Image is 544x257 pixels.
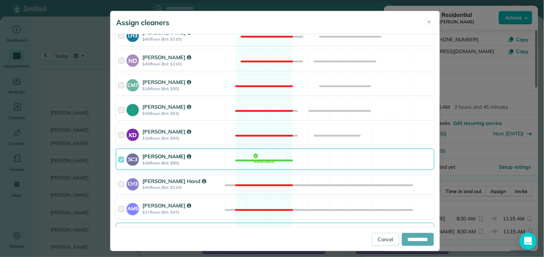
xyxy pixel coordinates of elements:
[427,19,431,26] span: ✕
[127,203,139,213] strong: AM5
[142,37,223,42] strong: $40/hour (Est: $110)
[127,55,139,65] strong: ND
[142,86,223,91] strong: $18/hour (Est: $50)
[127,79,139,89] strong: CM7
[142,153,191,160] strong: [PERSON_NAME]
[127,178,139,188] strong: CH3
[116,18,169,28] h5: Assign cleaners
[142,202,191,209] strong: [PERSON_NAME]
[127,129,139,139] strong: KD
[142,128,191,135] strong: [PERSON_NAME]
[520,233,537,250] div: Open Intercom Messenger
[127,30,139,39] strong: LH3
[142,210,223,215] strong: $17/hour (Est: $47)
[142,61,223,66] strong: $40/hour (Est: $110)
[142,178,206,184] strong: [PERSON_NAME] Hand
[142,185,223,190] strong: $40/hour (Est: $110)
[142,79,191,85] strong: [PERSON_NAME]
[142,160,223,165] strong: $18/hour (Est: $50)
[142,136,223,141] strong: $18/hour (Est: $50)
[142,111,223,116] strong: $19/hour (Est: $52)
[127,154,139,163] strong: SC3
[142,103,191,110] strong: [PERSON_NAME]
[372,233,399,246] a: Cancel
[142,54,191,61] strong: [PERSON_NAME]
